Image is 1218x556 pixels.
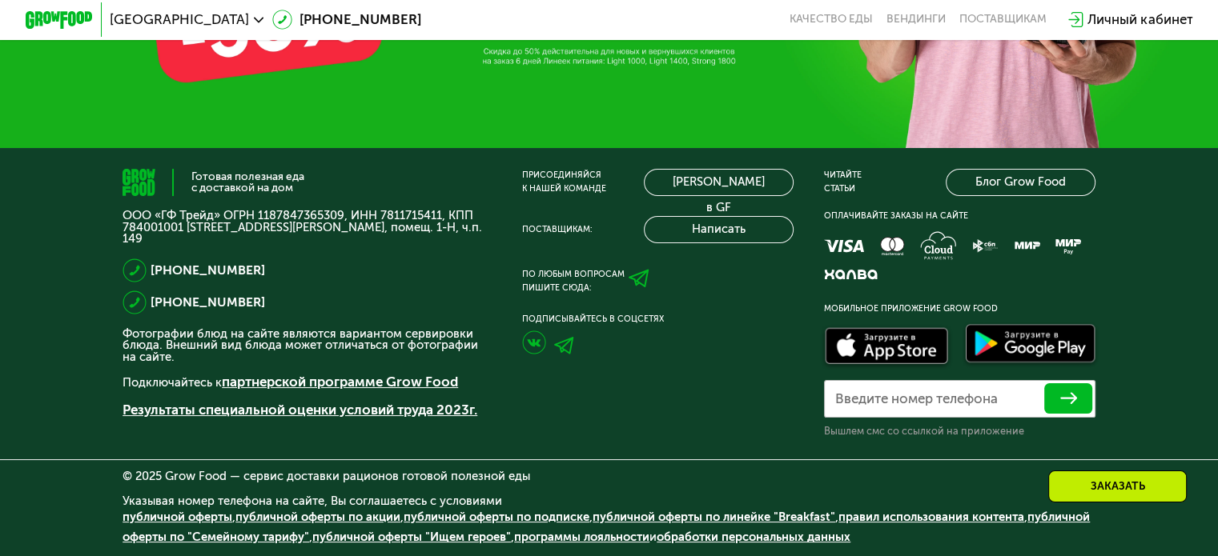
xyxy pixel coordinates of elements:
a: [PERSON_NAME] в GF [644,169,793,196]
div: © 2025 Grow Food — сервис доставки рационов готовой полезной еды [123,470,1095,482]
a: Качество еды [790,13,873,26]
a: [PHONE_NUMBER] [272,10,421,30]
a: публичной оферты по подписке [404,510,589,524]
a: правил использования контента [838,510,1024,524]
a: публичной оферты по акции [235,510,400,524]
a: [PHONE_NUMBER] [151,260,265,280]
div: Подписывайтесь в соцсетях [522,313,794,326]
a: обработки персональных данных [657,530,850,544]
p: Фотографии блюд на сайте являются вариантом сервировки блюда. Внешний вид блюда может отличаться ... [123,328,492,363]
div: Поставщикам: [522,223,593,237]
a: публичной оферты по линейке "Breakfast" [593,510,835,524]
a: публичной оферты [123,510,232,524]
div: Заказать [1048,470,1187,502]
a: программы лояльности [514,530,649,544]
div: Оплачивайте заказы на сайте [824,210,1095,223]
a: Результаты специальной оценки условий труда 2023г. [123,402,477,418]
a: партнерской программе Grow Food [222,374,458,390]
p: ООО «ГФ Трейд» ОГРН 1187847365309, ИНН 7811715411, КПП 784001001 [STREET_ADDRESS][PERSON_NAME], п... [123,210,492,245]
span: [GEOGRAPHIC_DATA] [110,13,249,26]
a: Блог Grow Food [946,169,1095,196]
div: Присоединяйся к нашей команде [522,169,606,196]
div: Личный кабинет [1087,10,1192,30]
img: Доступно в Google Play [961,321,1099,370]
p: Подключайтесь к [123,372,492,392]
a: публичной оферты "Ищем героев" [312,530,511,544]
div: Вышлем смс со ссылкой на приложение [824,425,1095,438]
div: По любым вопросам пишите сюда: [522,268,625,295]
div: Готовая полезная еда с доставкой на дом [191,171,304,193]
button: Написать [644,216,793,243]
div: поставщикам [959,13,1047,26]
span: , , , , , , , и [123,510,1090,544]
label: Введите номер телефона [835,394,998,404]
div: Мобильное приложение Grow Food [824,302,1095,316]
a: Вендинги [886,13,946,26]
a: [PHONE_NUMBER] [151,292,265,312]
div: Указывая номер телефона на сайте, Вы соглашаетесь с условиями [123,495,1095,556]
div: Читайте статьи [824,169,862,196]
